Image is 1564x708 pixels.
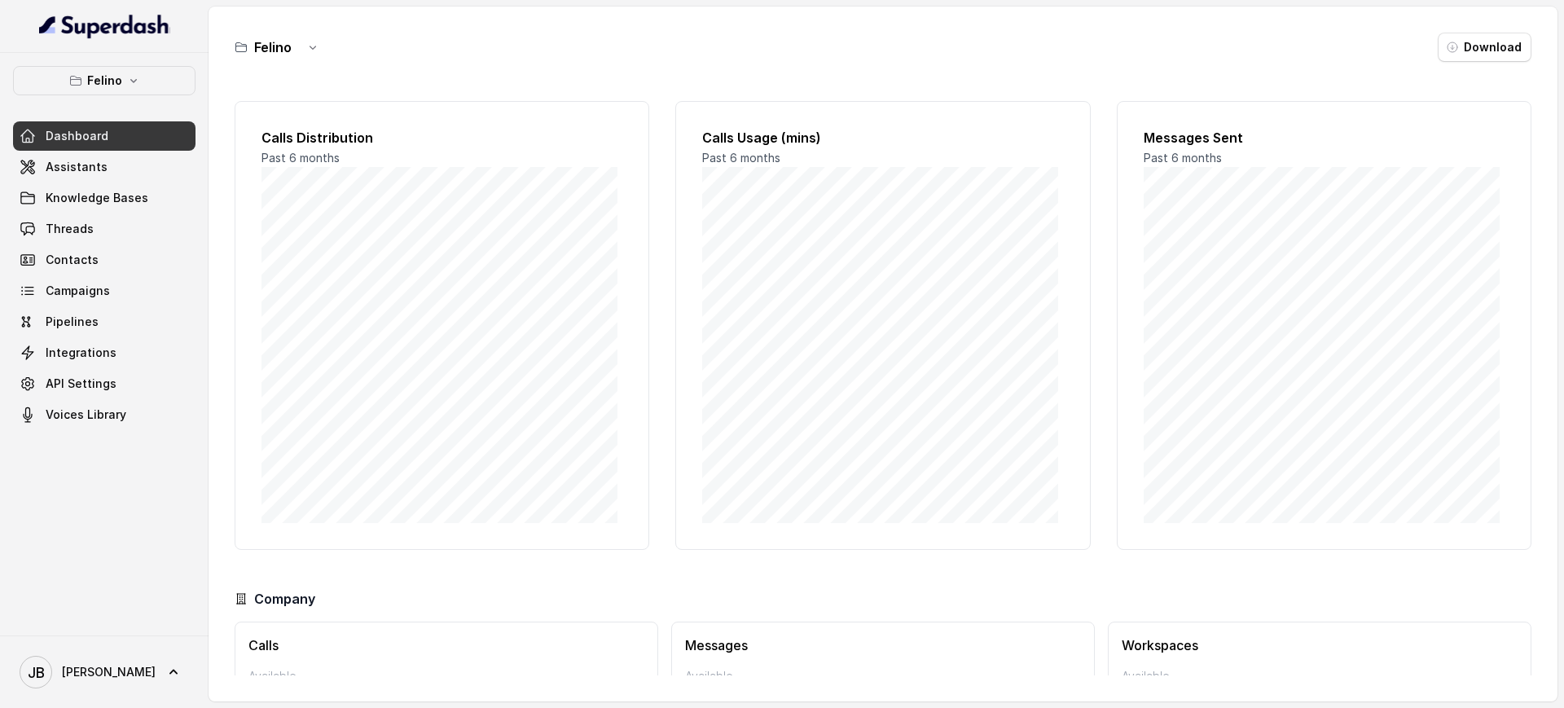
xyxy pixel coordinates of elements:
[702,151,780,165] span: Past 6 months
[261,128,622,147] h2: Calls Distribution
[13,400,195,429] a: Voices Library
[46,221,94,237] span: Threads
[13,214,195,244] a: Threads
[39,13,170,39] img: light.svg
[261,151,340,165] span: Past 6 months
[248,668,644,684] p: Available
[46,159,108,175] span: Assistants
[702,128,1063,147] h2: Calls Usage (mins)
[13,369,195,398] a: API Settings
[13,183,195,213] a: Knowledge Bases
[1144,151,1222,165] span: Past 6 months
[685,668,1081,684] p: Available
[248,635,644,655] h3: Calls
[87,71,122,90] p: Felino
[13,121,195,151] a: Dashboard
[685,635,1081,655] h3: Messages
[46,190,148,206] span: Knowledge Bases
[46,376,116,392] span: API Settings
[13,649,195,695] a: [PERSON_NAME]
[28,664,45,681] text: JB
[46,283,110,299] span: Campaigns
[46,345,116,361] span: Integrations
[46,314,99,330] span: Pipelines
[1144,128,1505,147] h2: Messages Sent
[13,307,195,336] a: Pipelines
[13,66,195,95] button: Felino
[13,152,195,182] a: Assistants
[254,589,315,609] h3: Company
[46,252,99,268] span: Contacts
[13,276,195,306] a: Campaigns
[1438,33,1531,62] button: Download
[1122,635,1518,655] h3: Workspaces
[62,664,156,680] span: [PERSON_NAME]
[46,407,126,423] span: Voices Library
[1122,668,1518,684] p: Available
[13,245,195,275] a: Contacts
[13,338,195,367] a: Integrations
[254,37,292,57] h3: Felino
[46,128,108,144] span: Dashboard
